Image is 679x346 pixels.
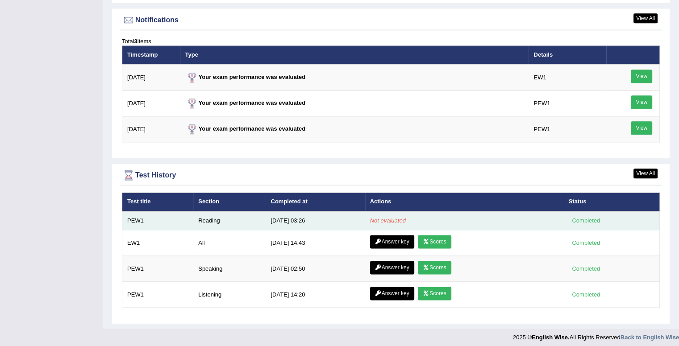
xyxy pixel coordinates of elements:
[418,287,451,300] a: Scores
[122,37,660,45] div: Total items.
[633,13,658,23] a: View All
[122,256,194,282] td: PEW1
[266,211,365,230] td: [DATE] 03:26
[122,64,180,91] td: [DATE]
[185,125,306,132] strong: Your exam performance was evaluated
[122,13,660,27] div: Notifications
[418,261,451,274] a: Scores
[122,230,194,256] td: EW1
[529,64,606,91] td: EW1
[122,193,194,211] th: Test title
[529,116,606,142] td: PEW1
[193,256,266,282] td: Speaking
[370,217,406,224] em: Not evaluated
[266,282,365,308] td: [DATE] 14:20
[193,211,266,230] td: Reading
[266,256,365,282] td: [DATE] 02:50
[621,334,679,341] a: Back to English Wise
[370,287,414,300] a: Answer key
[122,282,194,308] td: PEW1
[370,261,414,274] a: Answer key
[513,329,679,342] div: 2025 © All Rights Reserved
[633,169,658,178] a: View All
[180,45,529,64] th: Type
[529,91,606,116] td: PEW1
[529,45,606,64] th: Details
[569,216,604,225] div: Completed
[631,121,652,135] a: View
[418,235,451,248] a: Scores
[532,334,569,341] strong: English Wise.
[569,238,604,247] div: Completed
[193,282,266,308] td: Listening
[569,290,604,299] div: Completed
[569,264,604,273] div: Completed
[193,230,266,256] td: All
[365,193,564,211] th: Actions
[122,91,180,116] td: [DATE]
[193,193,266,211] th: Section
[134,38,137,45] b: 3
[185,99,306,106] strong: Your exam performance was evaluated
[185,74,306,80] strong: Your exam performance was evaluated
[370,235,414,248] a: Answer key
[122,116,180,142] td: [DATE]
[631,70,652,83] a: View
[266,230,365,256] td: [DATE] 14:43
[122,169,660,182] div: Test History
[266,193,365,211] th: Completed at
[122,211,194,230] td: PEW1
[564,193,660,211] th: Status
[122,45,180,64] th: Timestamp
[631,95,652,109] a: View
